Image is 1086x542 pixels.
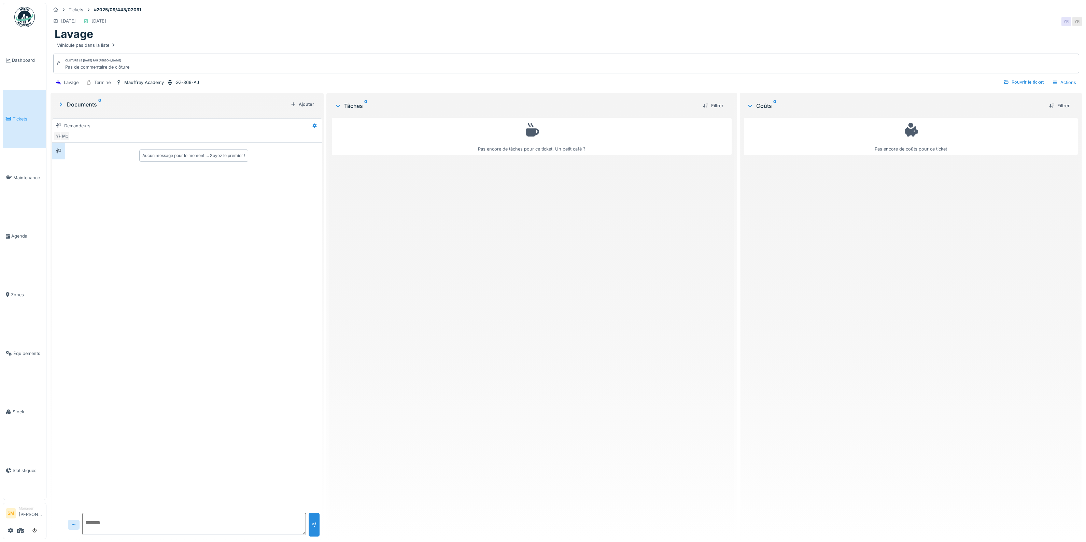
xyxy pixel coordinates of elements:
a: Dashboard [3,31,46,90]
div: [DATE] [61,18,76,24]
sup: 0 [773,102,776,110]
div: Lavage [64,79,79,86]
div: GZ-369-AJ [175,79,199,86]
a: Statistiques [3,441,46,500]
span: Dashboard [12,57,43,63]
div: Terminé [94,79,111,86]
div: [DATE] [91,18,106,24]
strong: #2025/09/443/02091 [91,6,144,13]
sup: 0 [98,100,101,109]
div: YR [1061,17,1071,26]
li: [PERSON_NAME] [19,506,43,520]
span: Maintenance [13,174,43,181]
div: Aucun message pour le moment … Soyez le premier ! [142,153,245,159]
div: Rouvrir le ticket [1001,77,1046,87]
a: Stock [3,383,46,441]
div: Véhicule pas dans la liste [57,42,116,48]
a: Tickets [3,90,46,148]
li: SM [6,508,16,518]
div: Actions [1049,77,1079,87]
img: Badge_color-CXgf-gQk.svg [14,7,35,27]
a: Maintenance [3,148,46,207]
div: Manager [19,506,43,511]
span: Statistiques [13,467,43,474]
div: Filtrer [1046,101,1072,110]
a: Équipements [3,324,46,383]
div: Coûts [747,102,1044,110]
div: Filtrer [700,101,726,110]
div: MC [60,131,70,141]
div: Mauffrey Academy [124,79,164,86]
div: YR [54,131,63,141]
div: Ajouter [288,100,317,109]
span: Zones [11,291,43,298]
span: Tickets [13,116,43,122]
div: Tickets [69,6,83,13]
div: Documents [57,100,288,109]
div: Clôturé le [DATE] par [PERSON_NAME] [65,58,121,63]
div: Pas encore de tâches pour ce ticket. Un petit café ? [336,121,728,153]
sup: 0 [364,102,367,110]
a: Agenda [3,207,46,266]
span: Agenda [11,233,43,239]
span: Équipements [13,350,43,357]
a: SM Manager[PERSON_NAME] [6,506,43,522]
span: Stock [13,409,43,415]
div: Pas de commentaire de clôture [65,64,129,70]
div: Pas encore de coûts pour ce ticket [748,121,1073,153]
a: Zones [3,266,46,324]
div: YR [1072,17,1082,26]
div: Demandeurs [64,123,90,129]
div: Tâches [335,102,698,110]
h1: Lavage [55,28,93,41]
